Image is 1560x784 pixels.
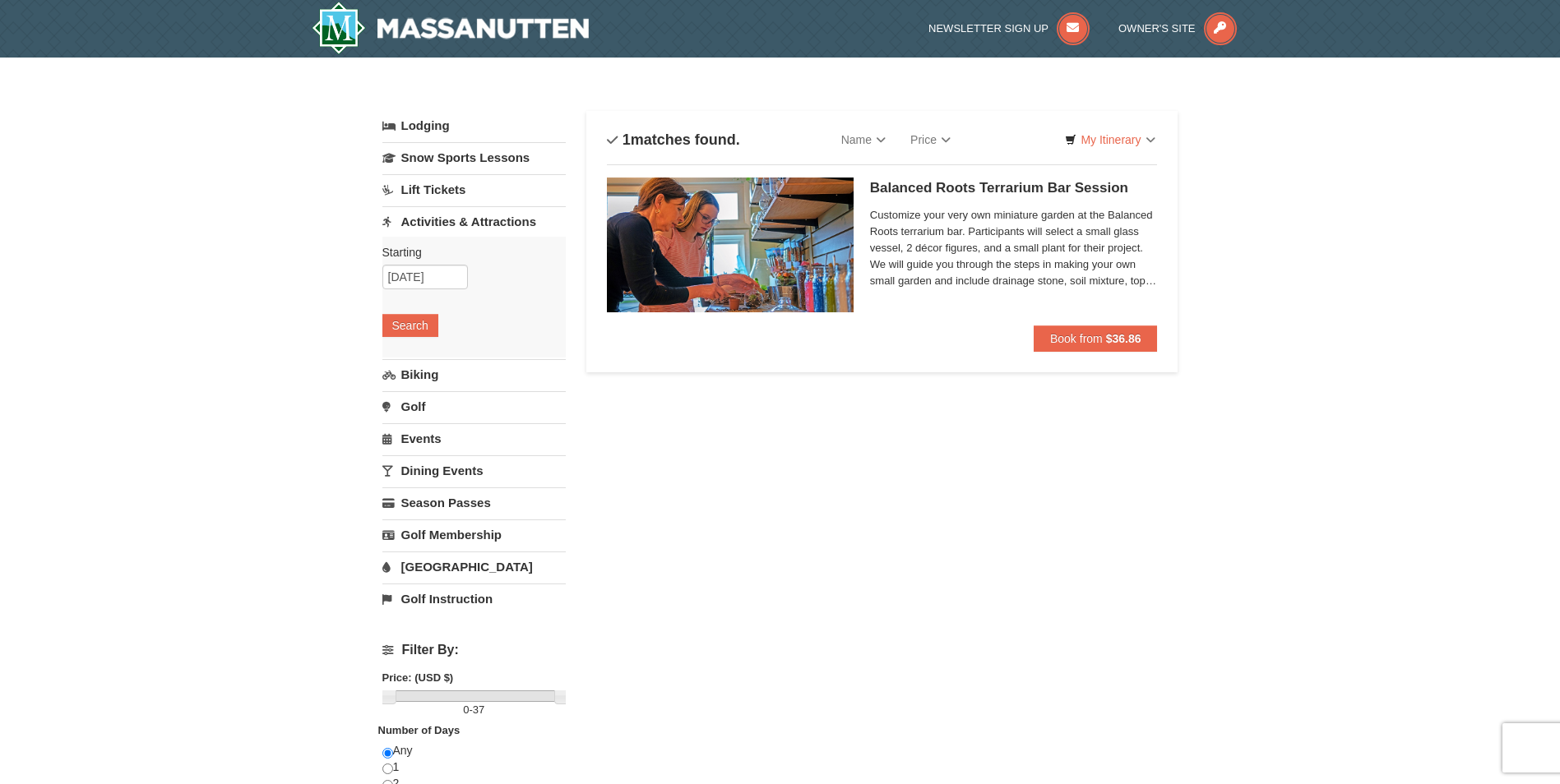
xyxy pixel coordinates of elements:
span: Newsletter Sign Up [928,22,1048,35]
a: Season Passes [382,487,566,518]
a: Massanutten Resort [312,2,590,54]
span: 37 [473,703,484,716]
strong: Number of Days [378,724,461,736]
button: Book from $36.86 [1034,325,1158,352]
a: Golf Instruction [382,583,566,614]
label: - [382,702,566,718]
strong: Price: (USD $) [382,671,454,684]
img: 18871151-30-393e4332.jpg [607,178,854,312]
a: Golf Membership [382,519,566,550]
img: Massanutten Resort Logo [312,2,590,54]
a: Golf [382,391,566,422]
a: Price [898,123,963,156]
a: Owner's Site [1118,22,1237,35]
strong: $36.86 [1106,332,1141,345]
a: My Itinerary [1054,127,1165,152]
a: Activities & Attractions [382,206,566,237]
a: Newsletter Sign Up [928,22,1090,35]
a: Name [829,123,898,156]
a: Dining Events [382,455,566,486]
a: Lift Tickets [382,174,566,205]
a: Events [382,423,566,454]
button: Search [382,314,438,337]
a: Biking [382,359,566,390]
h5: Balanced Roots Terrarium Bar Session [870,180,1158,196]
span: Customize your very own miniature garden at the Balanced Roots terrarium bar. Participants will s... [870,207,1158,289]
span: Owner's Site [1118,22,1196,35]
a: Lodging [382,111,566,141]
a: Snow Sports Lessons [382,142,566,173]
h4: matches found. [607,131,740,148]
h4: Filter By: [382,643,566,657]
label: Starting [382,244,553,261]
span: Book from [1050,332,1103,345]
span: 1 [623,131,631,148]
a: [GEOGRAPHIC_DATA] [382,551,566,582]
span: 0 [463,703,469,716]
